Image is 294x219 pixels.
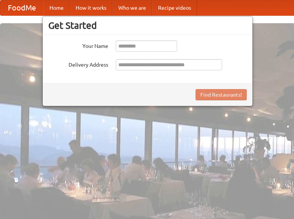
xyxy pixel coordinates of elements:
[43,0,70,15] a: Home
[112,0,152,15] a: Who we are
[152,0,197,15] a: Recipe videos
[48,40,108,50] label: Your Name
[196,89,247,100] button: Find Restaurants!
[48,20,247,31] h3: Get Started
[70,0,112,15] a: How it works
[0,0,43,15] a: FoodMe
[48,59,108,69] label: Delivery Address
